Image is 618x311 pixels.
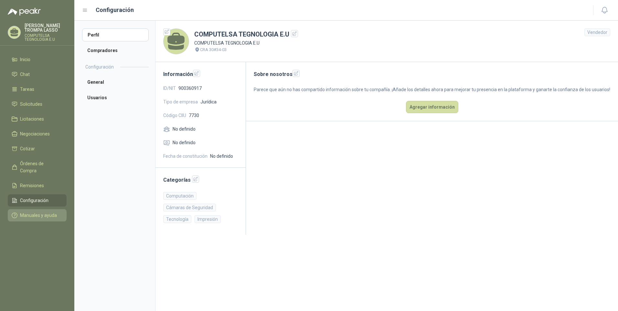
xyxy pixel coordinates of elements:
span: No definido [173,139,196,146]
p: CRA 30#34-03 [200,47,227,53]
h1: COMPUTELSA TEGNOLOGIA E.U [194,29,298,39]
p: COMPUTELSA TEGNOLOGIA E.U [25,34,67,41]
span: Órdenes de Compra [20,160,60,174]
p: [PERSON_NAME] TROMPA LASSO [25,23,67,32]
span: Fecha de constitución [163,153,208,160]
a: Cotizar [8,143,67,155]
span: Tipo de empresa [163,98,198,105]
a: General [82,76,149,89]
span: Inicio [20,56,30,63]
div: Vendedor [584,28,610,36]
span: No definido [173,125,196,133]
h2: Configuración [85,63,114,70]
span: Código CIIU [163,112,186,119]
span: 900360917 [178,85,202,92]
a: Manuales y ayuda [8,209,67,221]
p: COMPUTELSA TEGNOLOGIA E.U [194,39,298,47]
a: Chat [8,68,67,80]
a: Remisiones [8,179,67,192]
a: Solicitudes [8,98,67,110]
a: Perfil [82,28,149,41]
span: Cotizar [20,145,35,152]
span: Remisiones [20,182,44,189]
p: Parece que aún no has compartido información sobre tu compañía. ¡Añade los detalles ahora para me... [254,86,610,93]
h2: Información [163,70,238,78]
a: Órdenes de Compra [8,157,67,177]
div: Cámaras de Seguridad [163,204,216,211]
span: No definido [210,153,233,160]
span: Configuración [20,197,48,204]
span: Solicitudes [20,101,42,108]
a: Tareas [8,83,67,95]
h2: Sobre nosotros [254,70,610,78]
span: Licitaciones [20,115,44,123]
span: ID/NIT [163,85,176,92]
span: Tareas [20,86,34,93]
a: Usuarios [82,91,149,104]
a: Inicio [8,53,67,66]
span: 7730 [189,112,199,119]
span: Jurídica [200,98,217,105]
div: Tecnología [163,215,191,223]
div: Computación [163,192,197,200]
a: Negociaciones [8,128,67,140]
button: Agregar información [406,101,458,113]
a: Licitaciones [8,113,67,125]
a: Compradores [82,44,149,57]
h1: Configuración [96,5,134,15]
a: Configuración [8,194,67,207]
div: Impresión [195,215,221,223]
span: Manuales y ayuda [20,212,57,219]
span: Negociaciones [20,130,50,137]
span: Chat [20,71,30,78]
img: Logo peakr [8,8,41,16]
h2: Categorías [163,176,238,184]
